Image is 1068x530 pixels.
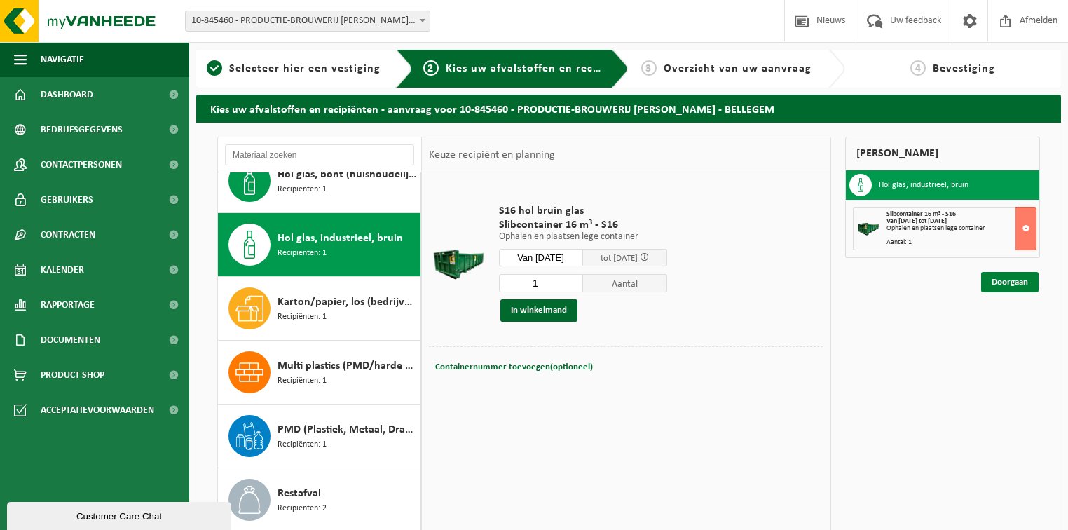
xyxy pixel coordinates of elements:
[278,358,417,374] span: Multi plastics (PMD/harde kunststoffen/spanbanden/EPS/folie naturel/folie gemengd)
[499,218,667,232] span: Slibcontainer 16 m³ - S16
[278,485,321,502] span: Restafval
[41,358,104,393] span: Product Shop
[218,149,421,213] button: Hol glas, bont (huishoudelijk) Recipiënten: 1
[278,183,327,196] span: Recipiënten: 1
[886,225,1036,232] div: Ophalen en plaatsen lege container
[499,204,667,218] span: S16 hol bruin glas
[499,249,583,266] input: Selecteer datum
[278,421,417,438] span: PMD (Plastiek, Metaal, Drankkartons) (bedrijven)
[278,230,403,247] span: Hol glas, industrieel, bruin
[41,287,95,322] span: Rapportage
[218,213,421,277] button: Hol glas, industrieel, bruin Recipiënten: 1
[434,358,594,377] button: Containernummer toevoegen(optioneel)
[981,272,1039,292] a: Doorgaan
[41,77,93,112] span: Dashboard
[225,144,414,165] input: Materiaal zoeken
[7,499,234,530] iframe: chat widget
[41,42,84,77] span: Navigatie
[500,299,577,322] button: In winkelmand
[41,252,84,287] span: Kalender
[886,217,947,225] strong: Van [DATE] tot [DATE]
[278,166,417,183] span: Hol glas, bont (huishoudelijk)
[218,405,421,468] button: PMD (Plastiek, Metaal, Drankkartons) (bedrijven) Recipiënten: 1
[845,137,1041,170] div: [PERSON_NAME]
[278,311,327,324] span: Recipiënten: 1
[278,247,327,260] span: Recipiënten: 1
[879,174,968,196] h3: Hol glas, industrieel, bruin
[41,393,154,428] span: Acceptatievoorwaarden
[278,374,327,388] span: Recipiënten: 1
[664,63,812,74] span: Overzicht van uw aanvraag
[446,63,638,74] span: Kies uw afvalstoffen en recipiënten
[196,95,1061,122] h2: Kies uw afvalstoffen en recipiënten - aanvraag voor 10-845460 - PRODUCTIE-BROUWERIJ [PERSON_NAME]...
[422,137,562,172] div: Keuze recipiënt en planning
[423,60,439,76] span: 2
[641,60,657,76] span: 3
[41,217,95,252] span: Contracten
[583,274,667,292] span: Aantal
[886,239,1036,246] div: Aantal: 1
[41,112,123,147] span: Bedrijfsgegevens
[601,254,638,263] span: tot [DATE]
[186,11,430,31] span: 10-845460 - PRODUCTIE-BROUWERIJ OMER VANDER GHINSTE - BELLEGEM
[218,277,421,341] button: Karton/papier, los (bedrijven) Recipiënten: 1
[933,63,995,74] span: Bevestiging
[207,60,222,76] span: 1
[41,322,100,358] span: Documenten
[910,60,926,76] span: 4
[41,147,122,182] span: Contactpersonen
[278,502,327,515] span: Recipiënten: 2
[435,362,593,372] span: Containernummer toevoegen(optioneel)
[278,438,327,451] span: Recipiënten: 1
[203,60,385,77] a: 1Selecteer hier een vestiging
[218,341,421,405] button: Multi plastics (PMD/harde kunststoffen/spanbanden/EPS/folie naturel/folie gemengd) Recipiënten: 1
[185,11,430,32] span: 10-845460 - PRODUCTIE-BROUWERIJ OMER VANDER GHINSTE - BELLEGEM
[499,232,667,242] p: Ophalen en plaatsen lege container
[886,210,956,218] span: Slibcontainer 16 m³ - S16
[229,63,381,74] span: Selecteer hier een vestiging
[41,182,93,217] span: Gebruikers
[278,294,417,311] span: Karton/papier, los (bedrijven)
